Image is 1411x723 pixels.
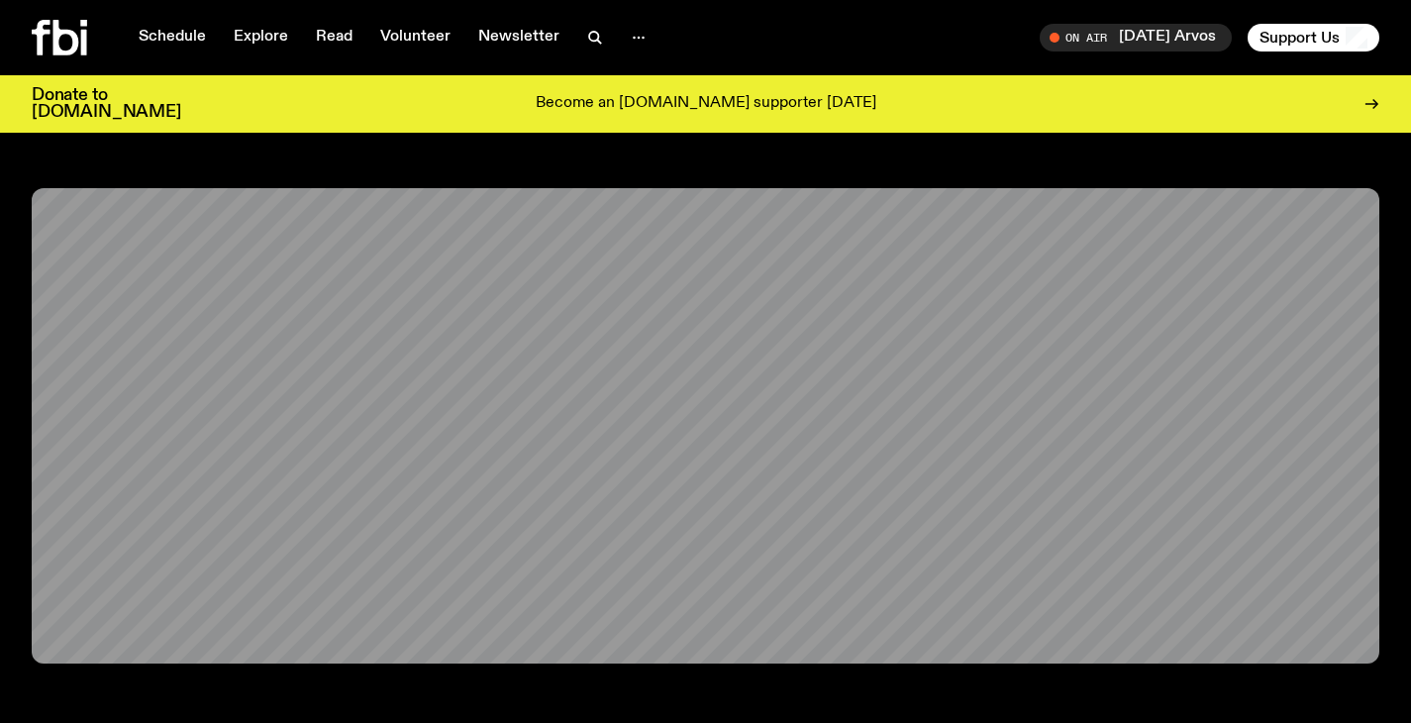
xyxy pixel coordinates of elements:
[466,24,571,52] a: Newsletter
[222,24,300,52] a: Explore
[1040,24,1232,52] button: On Air[DATE] Arvos
[127,24,218,52] a: Schedule
[304,24,364,52] a: Read
[32,87,181,121] h3: Donate to [DOMAIN_NAME]
[1248,24,1379,52] button: Support Us
[536,95,876,113] p: Become an [DOMAIN_NAME] supporter [DATE]
[1260,29,1340,47] span: Support Us
[368,24,462,52] a: Volunteer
